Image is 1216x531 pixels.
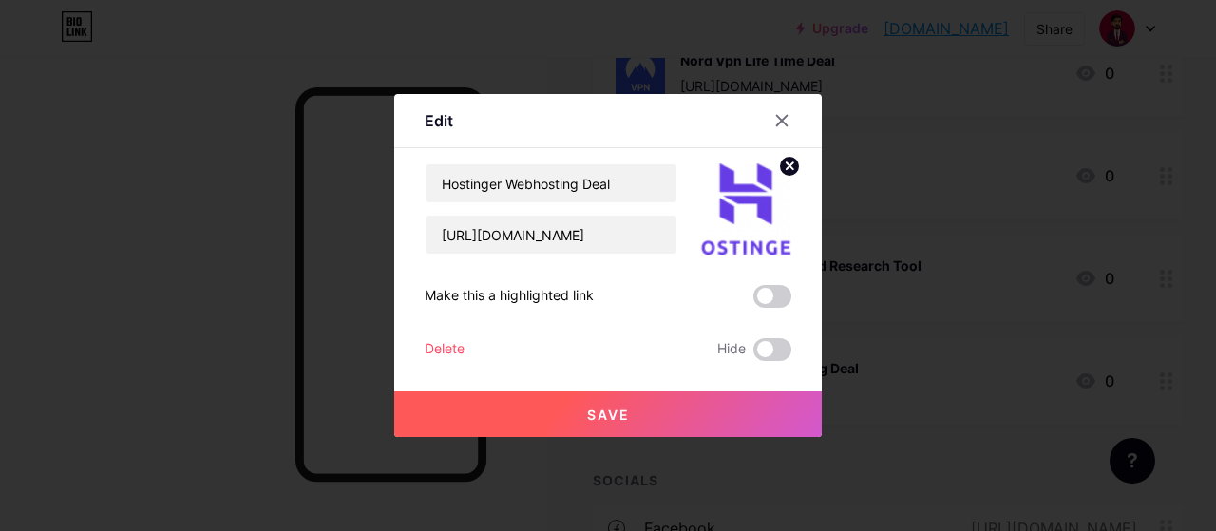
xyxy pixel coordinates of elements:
input: Title [426,164,676,202]
div: Edit [425,109,453,132]
input: URL [426,216,676,254]
div: Make this a highlighted link [425,285,594,308]
img: link_thumbnail [700,163,791,255]
span: Save [587,407,630,423]
div: Delete [425,338,465,361]
button: Save [394,391,822,437]
span: Hide [717,338,746,361]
